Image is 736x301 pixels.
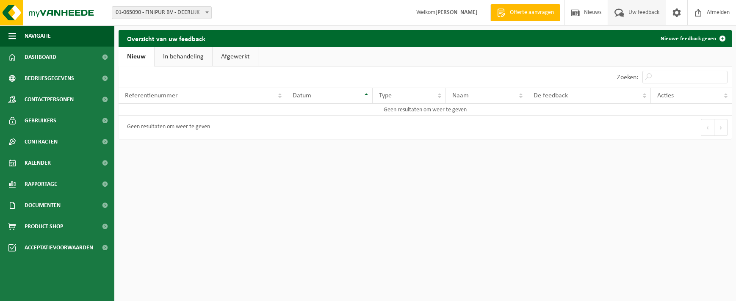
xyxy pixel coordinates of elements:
span: Type [379,92,392,99]
span: 01-065090 - FINIPUR BV - DEERLIJK [112,6,212,19]
span: Kalender [25,152,51,174]
span: Bedrijfsgegevens [25,68,74,89]
span: Gebruikers [25,110,56,131]
span: Dashboard [25,47,56,68]
span: Navigatie [25,25,51,47]
span: Acceptatievoorwaarden [25,237,93,258]
button: Previous [701,119,714,136]
span: Product Shop [25,216,63,237]
a: Offerte aanvragen [490,4,560,21]
td: Geen resultaten om weer te geven [119,104,732,116]
span: Acties [657,92,674,99]
span: Contracten [25,131,58,152]
button: Next [714,119,728,136]
span: Rapportage [25,174,57,195]
span: Naam [452,92,469,99]
a: Afgewerkt [213,47,258,66]
div: Geen resultaten om weer te geven [123,120,210,135]
a: Nieuwe feedback geven [654,30,731,47]
strong: [PERSON_NAME] [435,9,478,16]
span: 01-065090 - FINIPUR BV - DEERLIJK [112,7,211,19]
h2: Overzicht van uw feedback [119,30,214,47]
a: In behandeling [155,47,212,66]
span: Referentienummer [125,92,178,99]
span: Offerte aanvragen [508,8,556,17]
span: Documenten [25,195,61,216]
label: Zoeken: [617,74,638,81]
a: Nieuw [119,47,154,66]
span: De feedback [534,92,568,99]
span: Contactpersonen [25,89,74,110]
span: Datum [293,92,311,99]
